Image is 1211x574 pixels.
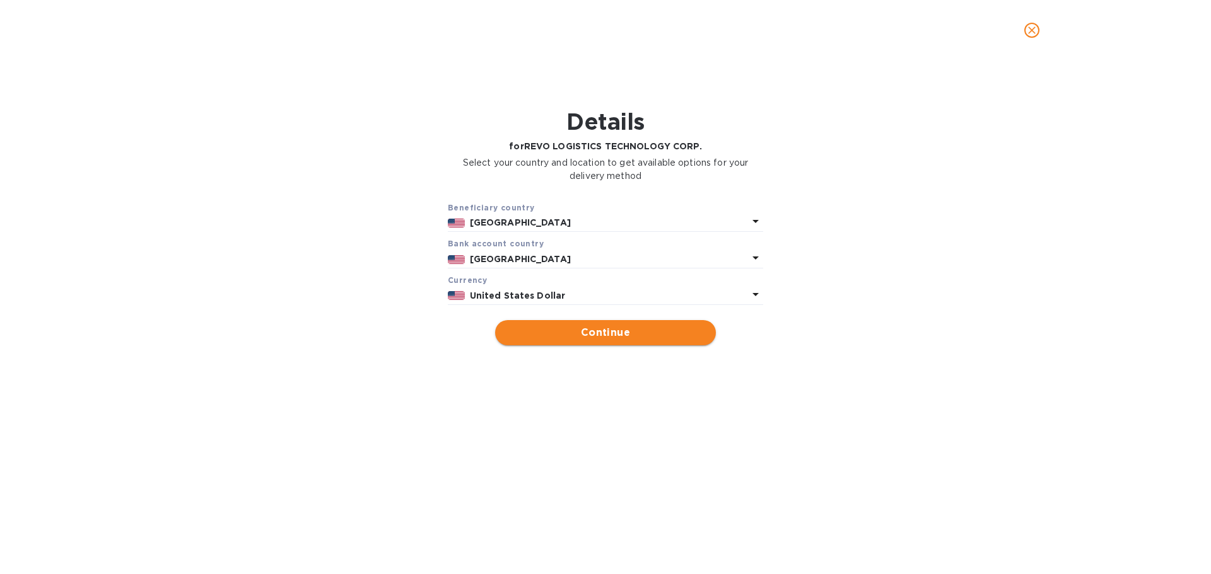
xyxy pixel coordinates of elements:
b: Bank account cоuntry [448,239,544,248]
b: Currency [448,275,487,285]
b: United States Dollar [470,290,566,301]
img: US [448,219,465,227]
b: [GEOGRAPHIC_DATA] [470,217,571,227]
span: Continue [505,325,706,340]
button: close [1017,15,1047,45]
img: USD [448,291,465,300]
button: Continue [495,320,716,345]
b: Beneficiary country [448,203,535,212]
h1: Details [448,108,763,135]
img: US [448,255,465,264]
p: Select your country and location to get available options for your delivery method [448,156,763,183]
b: [GEOGRAPHIC_DATA] [470,254,571,264]
b: for REVO LOGISTICS TECHNOLOGY CORP. [509,141,701,151]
